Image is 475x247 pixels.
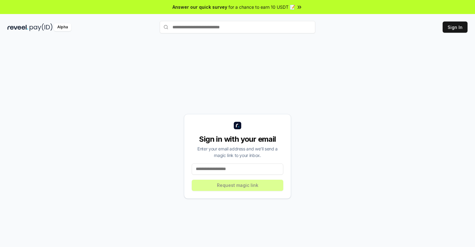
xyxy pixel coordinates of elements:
[54,23,71,31] div: Alpha
[228,4,295,10] span: for a chance to earn 10 USDT 📝
[443,21,468,33] button: Sign In
[192,134,283,144] div: Sign in with your email
[172,4,227,10] span: Answer our quick survey
[7,23,28,31] img: reveel_dark
[30,23,53,31] img: pay_id
[192,145,283,159] div: Enter your email address and we’ll send a magic link to your inbox.
[234,122,241,129] img: logo_small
